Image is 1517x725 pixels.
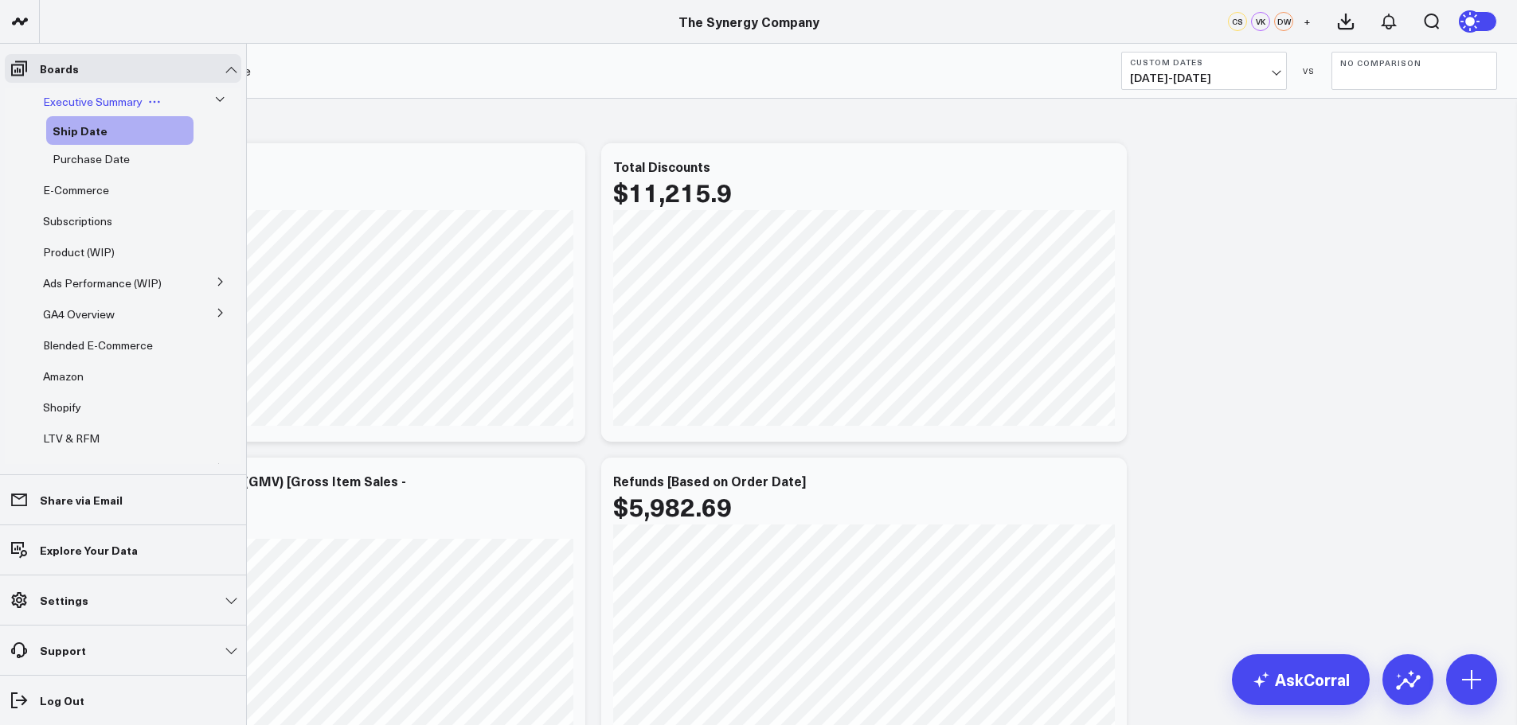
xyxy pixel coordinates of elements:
[1304,16,1311,27] span: +
[613,177,732,206] div: $11,215.9
[40,594,88,606] p: Settings
[53,124,108,137] a: Ship Date
[1297,12,1316,31] button: +
[43,339,153,352] a: Blended E-Commerce
[40,544,138,556] p: Explore Your Data
[1251,12,1270,31] div: VK
[43,401,81,414] a: Shopify
[1232,654,1370,705] a: AskCorral
[40,694,84,707] p: Log Out
[40,493,123,506] p: Share via Email
[1340,58,1488,68] b: No Comparison
[678,13,819,30] a: The Synergy Company
[43,244,115,259] span: Product (WIP)
[1121,52,1287,90] button: Custom Dates[DATE]-[DATE]
[613,492,732,520] div: $5,982.69
[613,158,710,175] div: Total Discounts
[43,432,100,445] a: LTV & RFM
[43,184,109,197] a: E-Commerce
[53,151,130,166] span: Purchase Date
[43,277,162,290] a: Ads Performance (WIP)
[613,472,806,489] div: Refunds [Based on Order Date]
[43,246,115,259] a: Product (WIP)
[1274,12,1293,31] div: DW
[43,308,115,321] a: GA4 Overview
[43,463,79,476] a: Klaviyo
[43,370,84,383] a: Amazon
[53,153,130,166] a: Purchase Date
[1331,52,1497,90] button: No Comparison
[43,94,143,109] span: Executive Summary
[43,95,143,108] a: Executive Summary
[43,182,109,197] span: E-Commerce
[43,306,115,322] span: GA4 Overview
[43,400,81,415] span: Shopify
[1295,66,1323,76] div: VS
[43,462,79,477] span: Klaviyo
[1130,57,1278,67] b: Custom Dates
[1130,72,1278,84] span: [DATE] - [DATE]
[43,275,162,290] span: Ads Performance (WIP)
[43,368,84,384] span: Amazon
[53,123,108,138] span: Ship Date
[43,431,100,446] span: LTV & RFM
[1228,12,1247,31] div: CS
[43,215,112,228] a: Subscriptions
[43,337,153,353] span: Blended E-Commerce
[5,686,241,715] a: Log Out
[40,62,79,75] p: Boards
[40,644,86,657] p: Support
[43,213,112,228] span: Subscriptions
